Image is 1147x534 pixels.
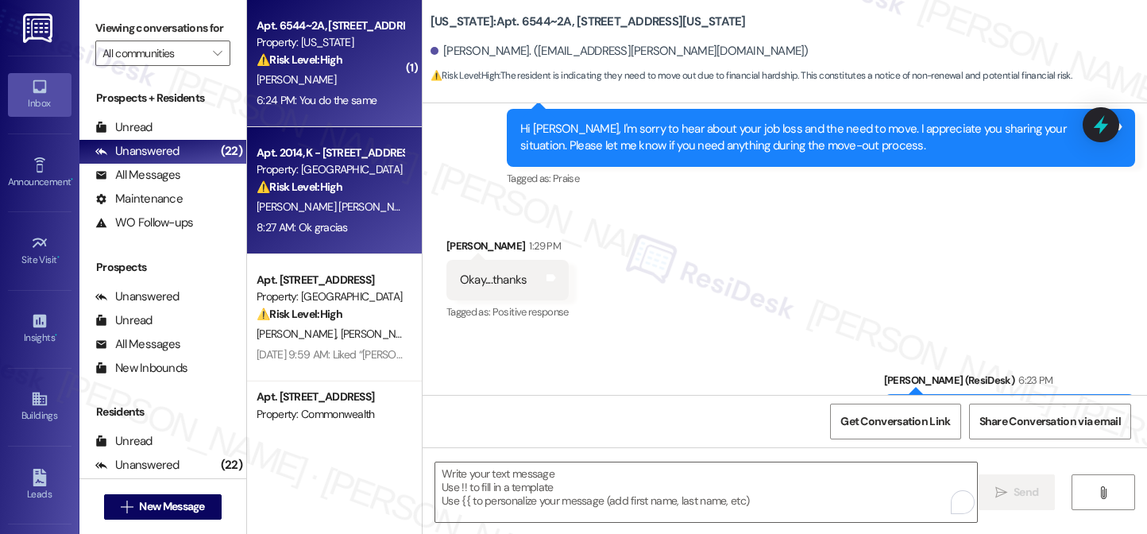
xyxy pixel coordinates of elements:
strong: ⚠️ Risk Level: High [257,307,342,321]
a: Buildings [8,385,71,428]
span: Praise [553,172,579,185]
span: • [55,330,57,341]
i:  [1097,486,1109,499]
button: Share Conversation via email [969,404,1131,439]
span: • [57,252,60,263]
i:  [213,47,222,60]
a: Inbox [8,73,71,116]
div: All Messages [95,336,180,353]
div: (22) [217,139,246,164]
textarea: To enrich screen reader interactions, please activate Accessibility in Grammarly extension settings [435,462,977,522]
div: Property: Commonwealth [257,406,404,423]
span: [PERSON_NAME] [340,327,419,341]
span: Send [1014,484,1038,501]
div: Unread [95,312,153,329]
div: Prospects [79,259,246,276]
div: Residents [79,404,246,420]
strong: ⚠️ Risk Level: High [257,180,342,194]
div: WO Follow-ups [95,215,193,231]
div: (22) [217,453,246,478]
div: 8:27 AM: Ok gracias [257,220,348,234]
div: [PERSON_NAME] (ResiDesk) [884,372,1135,394]
span: [PERSON_NAME] [257,72,336,87]
b: [US_STATE]: Apt. 6544~2A, [STREET_ADDRESS][US_STATE] [431,14,746,30]
div: Tagged as: [446,300,569,323]
div: Apt. [STREET_ADDRESS] [257,272,404,288]
div: Unread [95,433,153,450]
div: Unanswered [95,143,180,160]
div: Okay....thanks [460,272,527,288]
span: : The resident is indicating they need to move out due to financial hardship. This constitutes a ... [431,68,1072,84]
strong: ⚠️ Risk Level: High [431,69,499,82]
span: • [71,174,73,185]
div: Apt. 6544~2A, [STREET_ADDRESS][US_STATE] [257,17,404,34]
button: New Message [104,494,222,520]
button: Get Conversation Link [830,404,960,439]
div: 6:23 PM [1014,372,1052,389]
div: Property: [US_STATE] [257,34,404,51]
a: Insights • [8,308,71,350]
div: 6:24 PM: You do the same [257,93,377,107]
div: New Inbounds [95,360,187,377]
div: [PERSON_NAME] [446,238,569,260]
img: ResiDesk Logo [23,14,56,43]
div: Tagged as: [507,167,1135,190]
a: Site Visit • [8,230,71,273]
div: Prospects + Residents [79,90,246,106]
span: New Message [139,498,204,515]
input: All communities [102,41,205,66]
strong: ⚠️ Risk Level: High [257,52,342,67]
span: Get Conversation Link [840,413,950,430]
div: 1:29 PM [525,238,560,254]
div: [PERSON_NAME]. ([EMAIL_ADDRESS][PERSON_NAME][DOMAIN_NAME]) [431,43,809,60]
i:  [995,486,1007,499]
div: Property: [GEOGRAPHIC_DATA] [257,288,404,305]
i:  [121,501,133,513]
span: Positive response [492,305,569,319]
span: [PERSON_NAME] [257,327,341,341]
span: Share Conversation via email [979,413,1121,430]
label: Viewing conversations for [95,16,230,41]
div: Maintenance [95,191,183,207]
div: Property: [GEOGRAPHIC_DATA] [257,161,404,178]
div: Unanswered [95,288,180,305]
div: Unread [95,119,153,136]
button: Send [979,474,1056,510]
div: Unanswered [95,457,180,474]
div: All Messages [95,167,180,184]
div: Apt. [STREET_ADDRESS] [257,389,404,405]
span: [PERSON_NAME] [PERSON_NAME] [257,199,418,214]
div: Apt. 2014, K - [STREET_ADDRESS] [257,145,404,161]
a: Leads [8,464,71,507]
div: Hi [PERSON_NAME], I'm sorry to hear about your job loss and the need to move. I appreciate you sh... [520,121,1110,155]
